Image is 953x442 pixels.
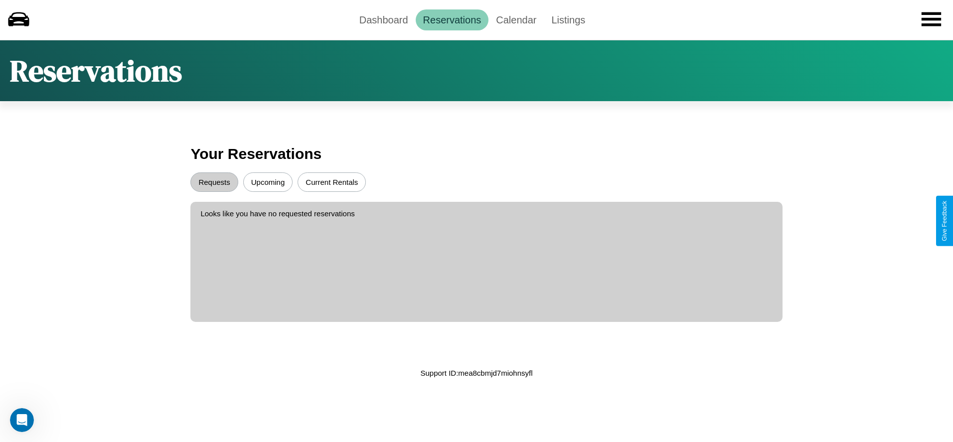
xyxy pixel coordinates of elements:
[10,50,182,91] h1: Reservations
[243,172,293,192] button: Upcoming
[352,9,416,30] a: Dashboard
[544,9,593,30] a: Listings
[190,141,762,167] h3: Your Reservations
[420,366,532,380] p: Support ID: mea8cbmjd7miohnsyfl
[416,9,489,30] a: Reservations
[488,9,544,30] a: Calendar
[298,172,366,192] button: Current Rentals
[10,408,34,432] iframe: Intercom live chat
[190,172,238,192] button: Requests
[200,207,772,220] p: Looks like you have no requested reservations
[941,201,948,241] div: Give Feedback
